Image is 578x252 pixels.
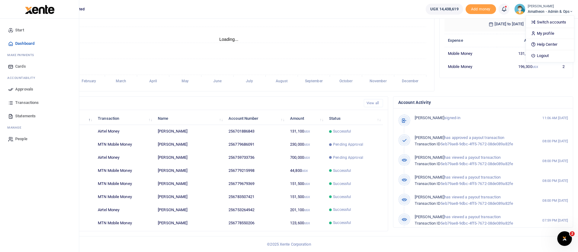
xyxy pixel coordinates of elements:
td: MTN Mobile Money [94,190,154,204]
li: Ac [5,73,74,83]
p: has viewed a payout transaction 5eb79ae8-9dbc-4ff5-7672-08de089a82fe [415,154,530,167]
td: MTN Mobile Money [94,177,154,190]
p: has viewed a payout transaction 5eb79ae8-9dbc-4ff5-7672-08de089a82fe [415,174,530,187]
li: Toup your wallet [466,4,496,14]
tspan: September [305,79,323,83]
small: 08:00 PM [DATE] [542,139,568,144]
p: has viewed a payout transaction 5eb79ae8-9dbc-4ff5-7672-08de089a82fe [415,214,530,227]
a: Statements [5,109,74,123]
td: Airtel Money [94,151,154,164]
span: [PERSON_NAME] [415,215,444,219]
h4: Account Activity [398,99,568,106]
td: 256701886843 [225,125,287,138]
small: 08:00 PM [DATE] [542,178,568,183]
a: Start [5,23,74,37]
td: [PERSON_NAME] [154,151,225,164]
h6: [DATE] to [DATE] [445,17,568,31]
span: Start [15,27,24,33]
small: UGX [304,143,310,146]
tspan: July [246,79,253,83]
td: [PERSON_NAME] [154,164,225,177]
a: Dashboard [5,37,74,50]
td: 151,500 [287,190,326,204]
th: Amount [497,34,541,47]
td: 123,600 [287,216,326,229]
th: Expense [445,34,497,47]
small: UGX [304,222,310,225]
iframe: Intercom live chat [557,231,572,246]
a: Switch accounts [526,18,574,27]
small: UGX [532,65,538,69]
td: 151,500 [287,177,326,190]
span: anage [10,125,22,130]
small: UGX [304,195,310,199]
small: 08:00 PM [DATE] [542,158,568,164]
td: [PERSON_NAME] [154,177,225,190]
span: Successful [333,207,351,212]
a: Approvals [5,83,74,96]
td: 256779679369 [225,177,287,190]
span: Pending Approval [333,155,363,160]
small: 08:00 PM [DATE] [542,198,568,203]
tspan: October [339,79,353,83]
span: Successful [333,181,351,186]
li: M [5,50,74,60]
td: [PERSON_NAME] [154,138,225,151]
a: Add money [466,6,496,11]
th: Account Number: activate to sort column ascending [225,112,287,125]
span: Amatheon - Admin & Ops [528,9,573,14]
small: 11:06 AM [DATE] [542,115,568,121]
small: UGX [304,208,310,212]
td: 196,300 [497,60,541,73]
a: Help Center [526,40,574,49]
a: Cards [5,60,74,73]
span: Transaction ID [415,181,441,186]
a: View all [364,99,383,107]
td: 230,000 [287,138,326,151]
td: 256753264942 [225,203,287,216]
p: has viewed a payout transaction 5eb79ae8-9dbc-4ff5-7672-08de089a82fe [415,194,530,207]
td: [PERSON_NAME] [154,216,225,229]
span: [PERSON_NAME] [415,195,444,199]
h4: Recent Transactions [28,100,359,107]
span: [PERSON_NAME] [415,115,444,120]
span: UGX 14,438,619 [430,6,458,12]
span: Transactions [15,100,39,106]
tspan: February [82,79,96,83]
td: 256778550206 [225,216,287,229]
text: Loading... [219,37,239,42]
td: 131,100 [287,125,326,138]
a: logo-small logo-large logo-large [24,7,55,11]
li: M [5,123,74,132]
span: Cards [15,63,26,69]
td: 201,100 [287,203,326,216]
th: Status: activate to sort column ascending [326,112,383,125]
td: Mobile Money [445,60,497,73]
td: MTN Mobile Money [94,138,154,151]
th: Amount: activate to sort column ascending [287,112,326,125]
td: 44,800 [287,164,326,177]
td: 700,000 [287,151,326,164]
span: Successful [333,129,351,134]
span: Pending Approval [333,142,363,147]
span: Transaction ID [415,201,441,206]
span: Successful [333,168,351,173]
td: 256783507421 [225,190,287,204]
tspan: August [276,79,288,83]
img: logo-large [25,5,55,14]
span: Successful [333,220,351,225]
span: Dashboard [15,41,34,47]
small: [PERSON_NAME] [528,4,573,9]
span: Transaction ID [415,142,441,146]
tspan: April [149,79,157,83]
span: Statements [15,113,36,119]
small: UGX [304,156,310,159]
a: People [5,132,74,146]
span: Approvals [15,86,33,92]
span: Add money [466,4,496,14]
td: Mobile Money [445,47,497,60]
span: countability [12,76,35,80]
span: Transaction ID [415,161,441,166]
td: [PERSON_NAME] [154,190,225,204]
span: [PERSON_NAME] [415,135,444,140]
